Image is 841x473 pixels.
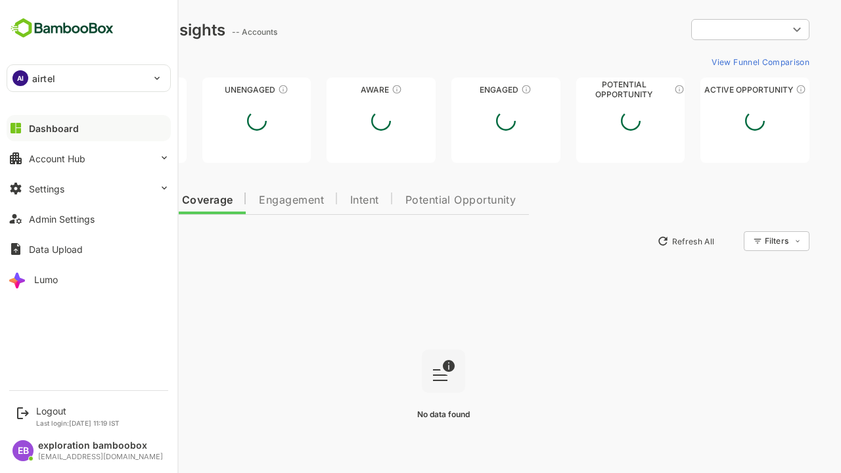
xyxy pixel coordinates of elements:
[36,419,120,427] p: Last login: [DATE] 11:19 IST
[654,85,763,95] div: Active Opportunity
[304,195,333,206] span: Intent
[346,84,356,95] div: These accounts have just entered the buying cycle and need further nurturing
[7,266,171,292] button: Lumo
[45,195,187,206] span: Data Quality and Coverage
[32,72,55,85] p: airtel
[29,214,95,225] div: Admin Settings
[7,115,171,141] button: Dashboard
[475,84,486,95] div: These accounts are warm, further nurturing would qualify them to MQAs
[232,84,242,95] div: These accounts have not shown enough engagement and need nurturing
[156,85,265,95] div: Unengaged
[719,236,742,246] div: Filters
[34,274,58,285] div: Lumo
[32,85,141,95] div: Unreached
[29,153,85,164] div: Account Hub
[38,453,163,461] div: [EMAIL_ADDRESS][DOMAIN_NAME]
[186,27,235,37] ag: -- Accounts
[12,70,28,86] div: AI
[32,229,127,253] button: New Insights
[7,175,171,202] button: Settings
[7,65,170,91] div: AIairtel
[12,440,34,461] div: EB
[29,123,79,134] div: Dashboard
[750,84,760,95] div: These accounts have open opportunities which might be at any of the Sales Stages
[660,51,763,72] button: View Funnel Comparison
[7,236,171,262] button: Data Upload
[628,84,639,95] div: These accounts are MQAs and can be passed on to Inside Sales
[7,206,171,232] button: Admin Settings
[371,409,424,419] span: No data found
[530,85,639,95] div: Potential Opportunity
[717,229,763,253] div: Filters
[281,85,390,95] div: Aware
[32,20,179,39] div: Dashboard Insights
[38,440,163,451] div: exploration bamboobox
[605,231,674,252] button: Refresh All
[107,84,118,95] div: These accounts have not been engaged with for a defined time period
[213,195,278,206] span: Engagement
[7,145,171,171] button: Account Hub
[29,244,83,255] div: Data Upload
[645,18,763,41] div: ​
[29,183,64,194] div: Settings
[359,195,470,206] span: Potential Opportunity
[36,405,120,417] div: Logout
[7,16,118,41] img: BambooboxFullLogoMark.5f36c76dfaba33ec1ec1367b70bb1252.svg
[405,85,514,95] div: Engaged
